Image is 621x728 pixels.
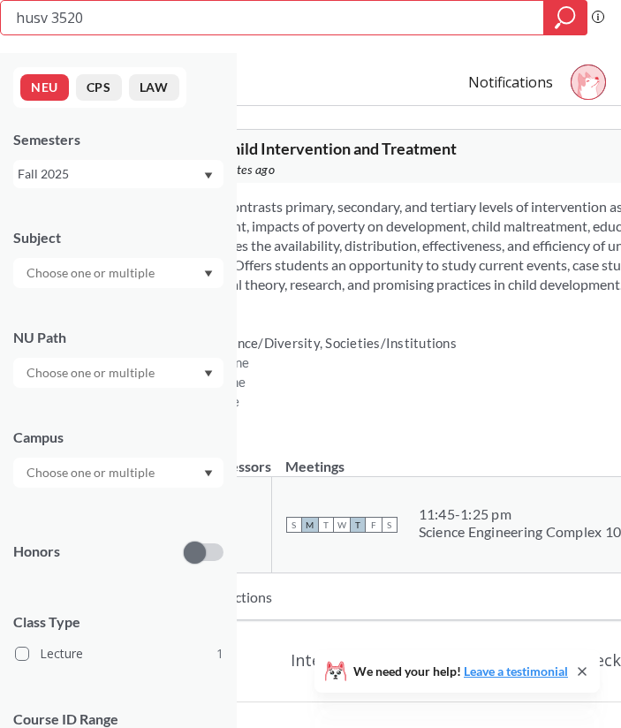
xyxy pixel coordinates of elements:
[13,358,223,388] div: Dropdown arrow
[13,130,223,149] div: Semesters
[13,228,223,247] div: Subject
[302,517,318,533] span: M
[353,665,568,678] span: We need your help!
[13,612,223,632] span: Class Type
[192,335,457,351] span: Difference/Diversity, Societies/Institutions
[13,458,223,488] div: Dropdown arrow
[13,328,223,347] div: NU Path
[318,517,334,533] span: T
[216,644,223,664] span: 1
[14,3,531,33] input: Class, professor, course number, "phrase"
[555,5,576,30] svg: magnifying glass
[468,72,553,92] a: Notifications
[204,270,213,277] svg: Dropdown arrow
[129,74,179,101] button: LAW
[18,362,166,383] input: Choose one or multiple
[76,74,122,101] button: CPS
[334,517,350,533] span: W
[366,517,382,533] span: F
[204,172,213,179] svg: Dropdown arrow
[13,428,223,447] div: Campus
[18,262,166,284] input: Choose one or multiple
[20,74,69,101] button: NEU
[13,258,223,288] div: Dropdown arrow
[13,160,223,188] div: Fall 2025Dropdown arrow
[18,164,202,184] div: Fall 2025
[13,542,60,562] p: Honors
[286,517,302,533] span: S
[134,333,457,411] div: NUPaths: Prerequisites: Corequisites: Course fees:
[464,664,568,679] a: Leave a testimonial
[18,462,166,483] input: Choose one or multiple
[15,642,223,665] label: Lecture
[350,517,366,533] span: T
[134,139,457,158] span: HUSV 3520 : Child Intervention and Treatment
[204,470,213,477] svg: Dropdown arrow
[382,517,398,533] span: S
[204,370,213,377] svg: Dropdown arrow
